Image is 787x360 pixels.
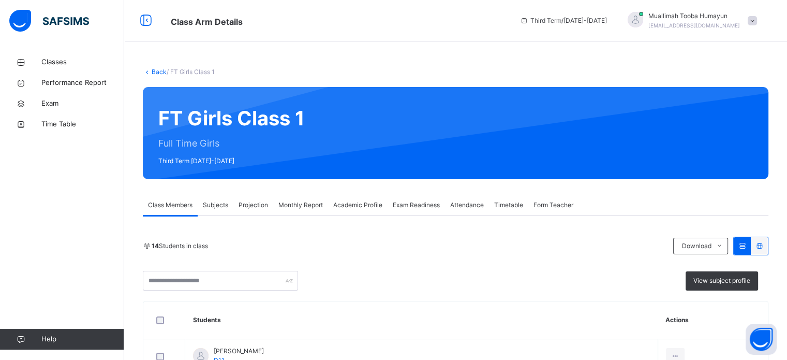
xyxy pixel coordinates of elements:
span: Timetable [494,200,523,210]
span: Exam Readiness [393,200,440,210]
span: Academic Profile [333,200,382,210]
a: Back [152,68,167,76]
button: Open asap [746,324,777,355]
span: Monthly Report [278,200,323,210]
span: Projection [239,200,268,210]
span: Class Members [148,200,192,210]
span: Form Teacher [533,200,573,210]
span: View subject profile [693,276,750,285]
img: safsims [9,10,89,32]
b: 14 [152,242,159,250]
th: Students [185,301,658,339]
div: Muallimah ToobaHumayun [617,11,762,30]
span: Exam [41,98,124,109]
span: session/term information [520,16,607,25]
span: / FT Girls Class 1 [167,68,215,76]
th: Actions [658,301,768,339]
span: Performance Report [41,78,124,88]
span: Subjects [203,200,228,210]
span: Muallimah Tooba Humayun [648,11,740,21]
span: [PERSON_NAME] [214,347,264,356]
span: Students in class [152,241,208,251]
span: Attendance [450,200,484,210]
span: Help [41,334,124,344]
span: Time Table [41,119,124,129]
span: Classes [41,57,124,67]
span: Class Arm Details [171,17,243,27]
span: Download [681,241,711,251]
span: [EMAIL_ADDRESS][DOMAIN_NAME] [648,22,740,28]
